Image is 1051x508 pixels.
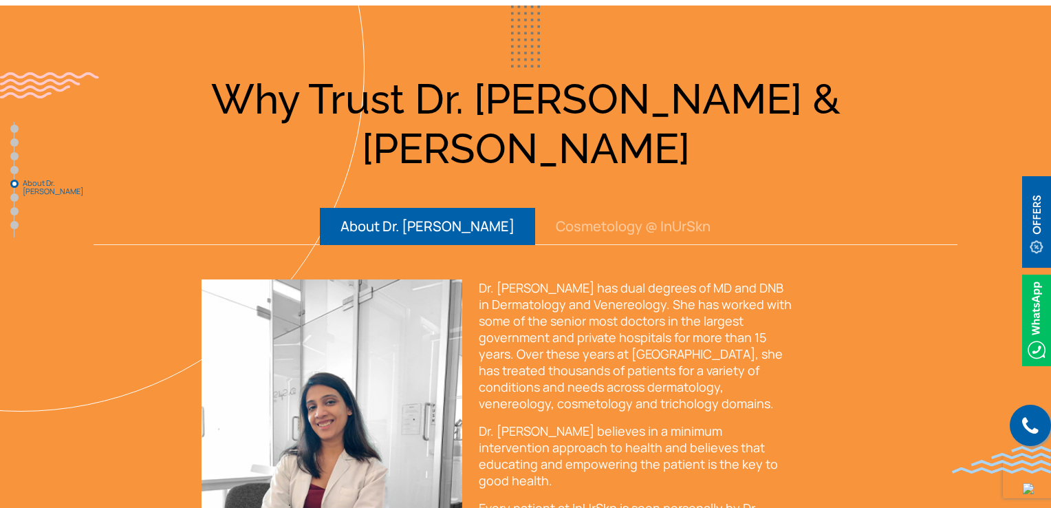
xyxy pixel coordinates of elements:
[952,446,1051,474] img: bluewave
[23,179,91,195] span: About Dr. [PERSON_NAME]
[535,208,731,245] button: Cosmetology @ InUrSkn
[320,208,535,245] button: About Dr. [PERSON_NAME]
[1022,275,1051,366] img: Whatsappicon
[1022,312,1051,327] a: Whatsappicon
[1022,176,1051,268] img: offerBt
[511,6,540,67] img: blueDots2
[479,279,794,412] p: Dr. [PERSON_NAME] has dual degrees of MD and DNB in Dermatology and Venereology. She has worked w...
[479,423,794,489] p: Dr. [PERSON_NAME] believes in a minimum intervention approach to health and believes that educati...
[85,74,966,173] h3: Why Trust Dr. [PERSON_NAME] & [PERSON_NAME]
[1023,483,1034,494] img: up-blue-arrow.svg
[10,180,19,188] a: About Dr. [PERSON_NAME]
